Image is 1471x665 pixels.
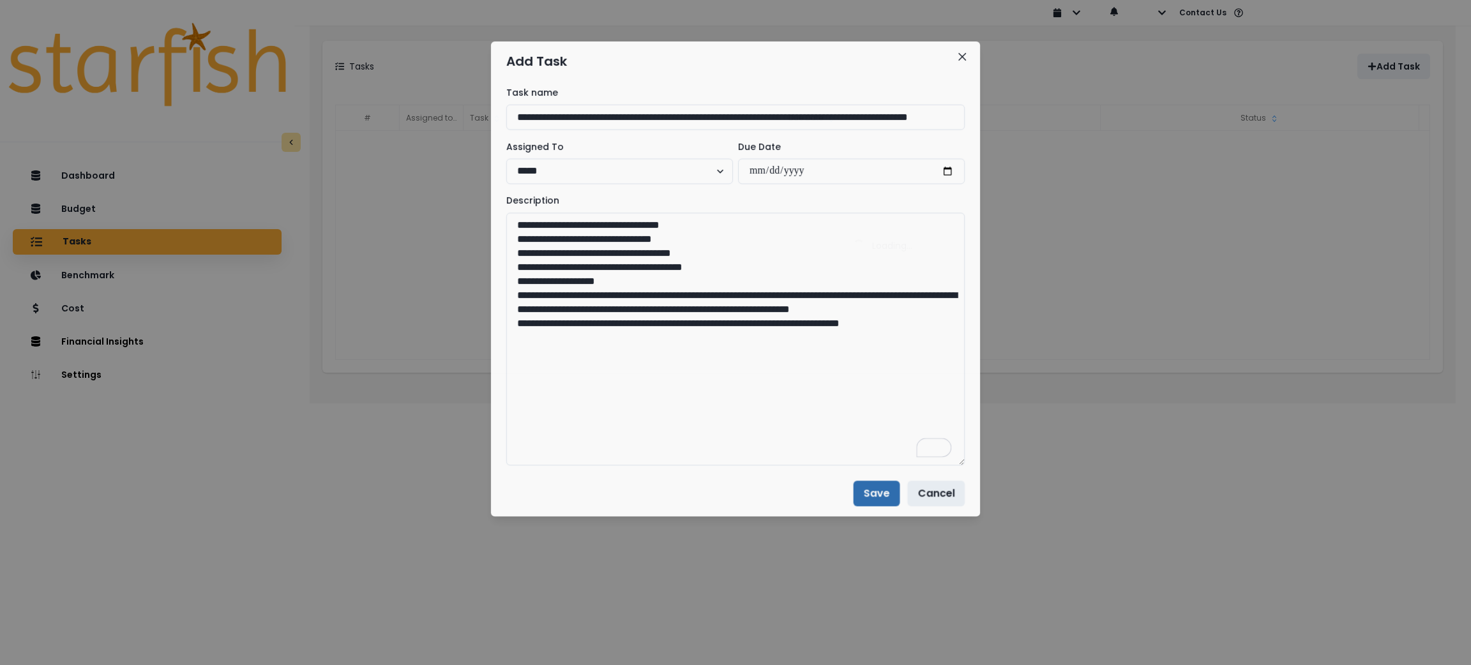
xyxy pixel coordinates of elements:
button: Save [854,481,900,506]
label: Description [506,194,957,207]
button: Close [952,47,972,67]
label: Assigned To [506,140,725,153]
label: Due Date [738,140,957,153]
header: Add Task [491,41,980,81]
label: Task name [506,86,957,100]
button: Cancel [907,481,965,506]
textarea: To enrich screen reader interactions, please activate Accessibility in Grammarly extension settings [506,213,965,465]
